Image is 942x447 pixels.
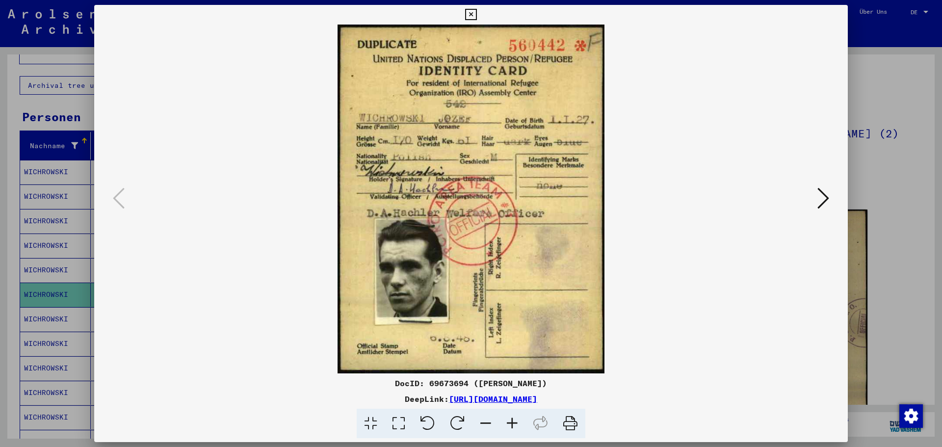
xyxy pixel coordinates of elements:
[94,393,848,405] div: DeepLink:
[449,394,537,404] a: [URL][DOMAIN_NAME]
[899,404,922,427] div: Zustimmung ändern
[899,404,923,428] img: Zustimmung ändern
[128,25,814,373] img: 001.jpg
[94,377,848,389] div: DocID: 69673694 ([PERSON_NAME])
